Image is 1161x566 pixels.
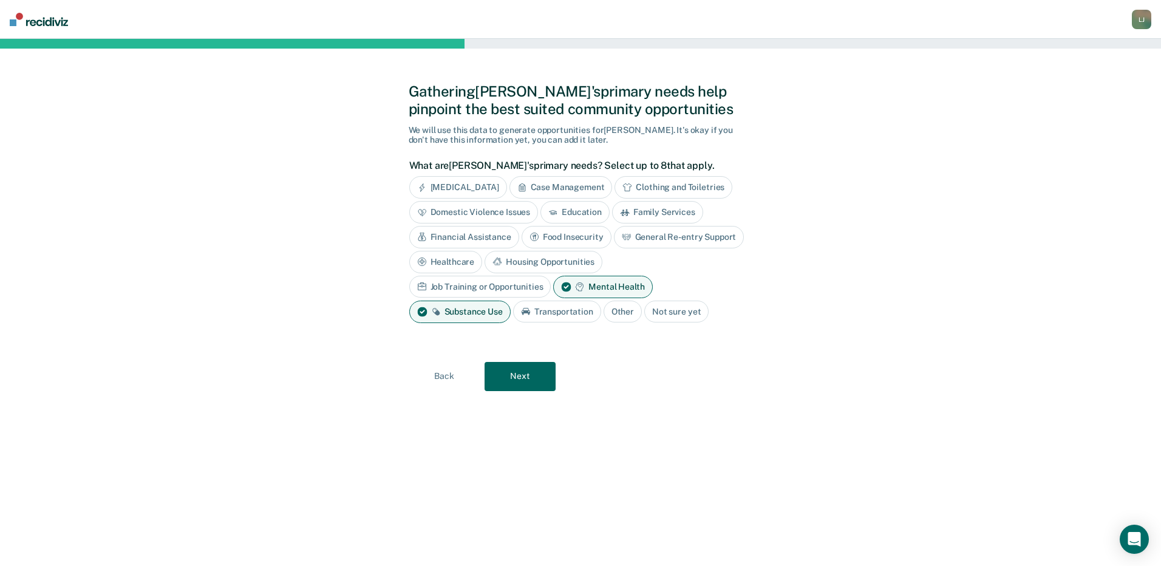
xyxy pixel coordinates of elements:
div: Education [540,201,610,223]
div: Substance Use [409,301,511,323]
div: Not sure yet [644,301,709,323]
label: What are [PERSON_NAME]'s primary needs? Select up to 8 that apply. [409,160,746,171]
div: Financial Assistance [409,226,519,248]
div: Clothing and Toiletries [615,176,732,199]
div: Transportation [513,301,601,323]
div: [MEDICAL_DATA] [409,176,507,199]
div: L J [1132,10,1151,29]
div: Family Services [612,201,703,223]
div: Open Intercom Messenger [1120,525,1149,554]
button: LJ [1132,10,1151,29]
button: Back [409,362,480,391]
div: Mental Health [553,276,652,298]
img: Recidiviz [10,13,68,26]
div: General Re-entry Support [614,226,744,248]
div: Domestic Violence Issues [409,201,539,223]
div: Other [604,301,642,323]
div: Gathering [PERSON_NAME]'s primary needs help pinpoint the best suited community opportunities [409,83,753,118]
div: Food Insecurity [522,226,611,248]
div: Healthcare [409,251,483,273]
div: We will use this data to generate opportunities for [PERSON_NAME] . It's okay if you don't have t... [409,125,753,146]
div: Job Training or Opportunities [409,276,551,298]
div: Housing Opportunities [485,251,602,273]
div: Case Management [509,176,613,199]
button: Next [485,362,556,391]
